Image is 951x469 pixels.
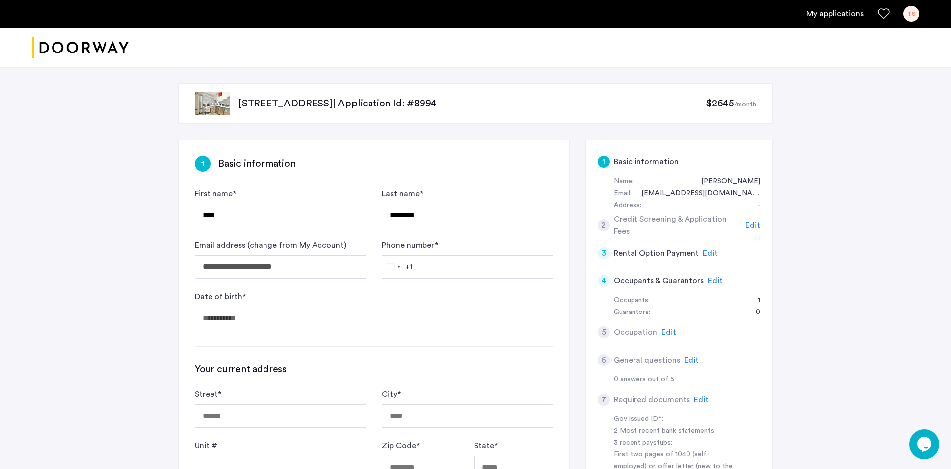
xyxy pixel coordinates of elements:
[195,188,236,200] label: First name *
[348,312,360,324] button: Open calendar
[614,374,760,386] div: 0 answers out of 5
[218,157,296,171] h3: Basic information
[614,414,739,425] div: Gov issued ID*:
[614,326,657,338] h5: Occupation
[614,437,739,449] div: 3 recent paystubs:
[614,394,690,406] h5: Required documents
[806,8,864,20] a: My application
[878,8,890,20] a: Favorites
[238,97,706,110] p: [STREET_ADDRESS] | Application Id: #8994
[195,440,217,452] label: Unit #
[614,295,650,307] div: Occupants:
[747,200,760,211] div: -
[614,307,650,318] div: Guarantors:
[32,29,129,66] a: Cazamio logo
[903,6,919,22] div: TS
[708,277,723,285] span: Edit
[598,275,610,287] div: 4
[691,176,760,188] div: Theo Scoulios
[195,291,246,303] label: Date of birth *
[195,363,553,376] h3: Your current address
[909,429,941,459] iframe: chat widget
[614,200,641,211] div: Address:
[195,92,230,115] img: apartment
[598,326,610,338] div: 5
[382,440,420,452] label: Zip Code *
[614,247,699,259] h5: Rental Option Payment
[382,239,438,251] label: Phone number *
[632,188,760,200] div: theo@standoutsaints.com
[614,188,632,200] div: Email:
[195,156,211,172] div: 1
[614,176,634,188] div: Name:
[684,356,699,364] span: Edit
[474,440,498,452] label: State *
[661,328,676,336] span: Edit
[382,388,401,400] label: City *
[382,188,423,200] label: Last name *
[598,156,610,168] div: 1
[703,249,718,257] span: Edit
[614,156,679,168] h5: Basic information
[745,221,760,229] span: Edit
[746,307,760,318] div: 0
[598,247,610,259] div: 3
[706,99,734,108] span: $2645
[195,239,346,251] label: Email address (change from My Account)
[614,354,680,366] h5: General questions
[694,396,709,404] span: Edit
[598,219,610,231] div: 2
[614,425,739,437] div: 2 Most recent bank statements:
[598,394,610,406] div: 7
[614,275,704,287] h5: Occupants & Guarantors
[195,388,221,400] label: Street *
[614,213,742,237] h5: Credit Screening & Application Fees
[32,29,129,66] img: logo
[405,261,413,273] div: +1
[734,101,756,108] sub: /month
[598,354,610,366] div: 6
[382,256,413,278] button: Selected country
[748,295,760,307] div: 1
